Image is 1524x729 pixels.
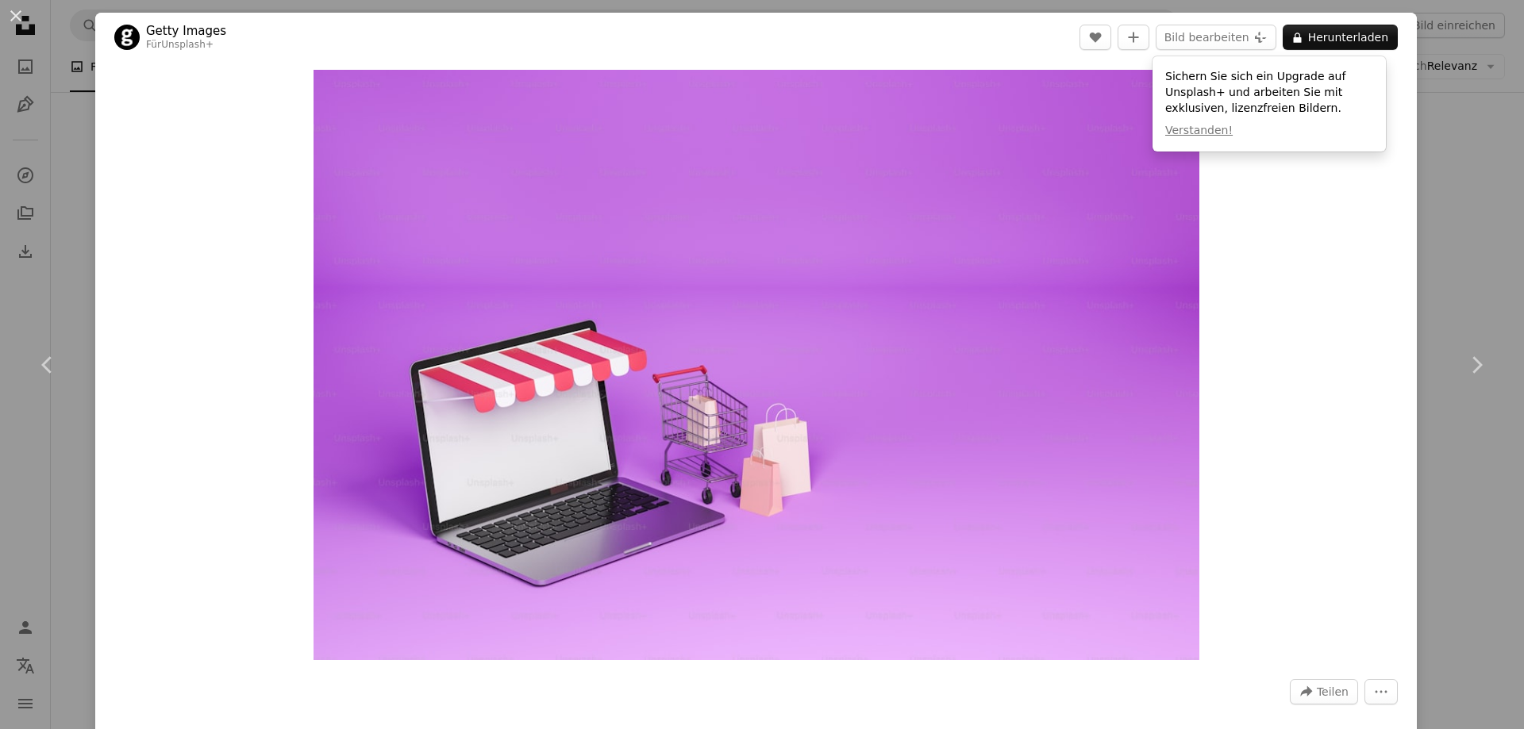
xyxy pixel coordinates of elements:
div: Für [146,39,226,52]
button: Zu Kollektion hinzufügen [1118,25,1149,50]
a: Weiter [1429,289,1524,441]
span: Teilen [1317,680,1349,704]
img: Zum Profil von Getty Images [114,25,140,50]
button: Herunterladen [1283,25,1398,50]
button: Weitere Aktionen [1364,679,1398,704]
a: Unsplash+ [161,39,214,50]
div: Sichern Sie sich ein Upgrade auf Unsplash+ und arbeiten Sie mit exklusiven, lizenzfreien Bildern. [1153,56,1386,152]
button: Bild bearbeiten [1156,25,1276,50]
button: Gefällt mir [1079,25,1111,50]
button: Dieses Bild heranzoomen [314,70,1199,660]
button: Verstanden! [1165,123,1233,139]
a: Getty Images [146,23,226,39]
img: Laptop und Paket im Warenkorb, Online-Shopping. Computer und Webseite auf lila Hintergrund. Mock-... [314,70,1199,660]
button: Dieses Bild teilen [1290,679,1358,704]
